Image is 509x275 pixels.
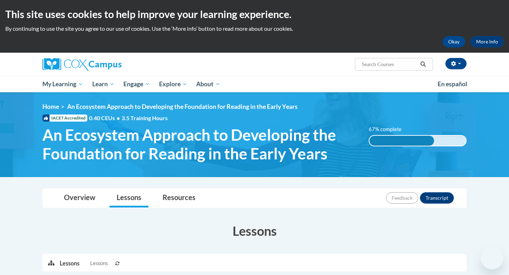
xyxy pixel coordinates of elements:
h3: Lessons [42,222,467,240]
a: Resources [156,189,203,207]
a: Home [42,103,59,110]
span: 3.5 Training Hours [122,115,168,121]
span: • [117,115,120,121]
h2: This site uses cookies to help improve your learning experience. [5,7,504,21]
img: Cox Campus [42,58,122,71]
span: My Learning [42,80,83,88]
div: Main menu [32,76,477,92]
button: Account Settings [445,58,467,69]
a: Explore [154,76,192,92]
a: Overview [57,189,103,207]
a: En español [433,77,472,92]
button: Search [418,60,428,69]
span: 0.40 CEUs [89,114,122,122]
button: Transcript [420,192,454,204]
p: By continuing to use the site you agree to our use of cookies. Use the ‘More info’ button to read... [5,25,504,33]
button: Feedback [386,192,418,204]
a: Lessons [110,189,148,207]
div: 67% complete [369,136,434,146]
span: Explore [159,80,187,88]
span: Lessons [90,259,108,267]
span: Learn [92,80,115,88]
label: 67% complete [369,125,409,133]
span: An Ecosystem Approach to Developing the Foundation for Reading in the Early Years [42,125,358,163]
input: Search Courses [361,60,418,69]
span: An Ecosystem Approach to Developing the Foundation for Reading in the Early Years [67,103,298,110]
span: En español [438,80,467,88]
a: Learn [88,76,119,92]
span: IACET Accredited [42,115,87,122]
span: About [196,80,220,88]
a: Cox Campus [42,58,177,71]
a: Engage [119,76,154,92]
a: More Info [470,36,504,47]
span: Engage [123,80,150,88]
a: My Learning [38,76,88,92]
p: Lessons [60,259,80,267]
a: About [192,76,225,92]
iframe: Button to launch messaging window [481,247,503,269]
button: Okay [443,36,465,47]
